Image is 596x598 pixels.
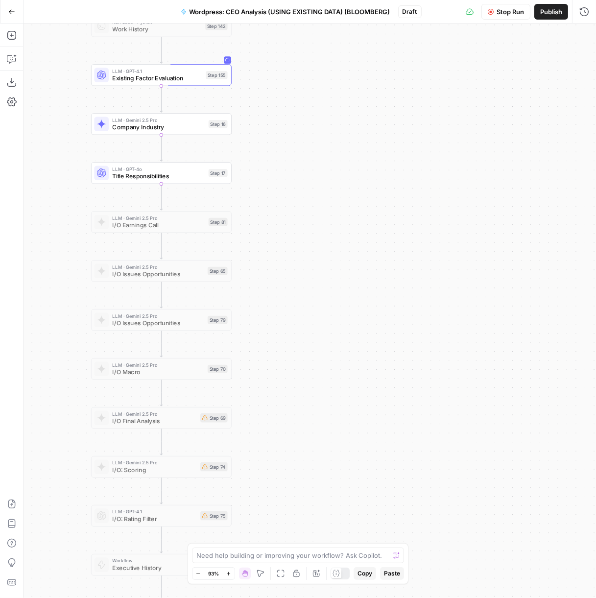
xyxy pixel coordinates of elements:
span: Executive History [112,563,196,573]
span: Stop Run [497,7,524,17]
div: Run Code · PythonWork HistoryStep 142 [91,15,232,37]
div: Step 70 [208,365,228,373]
span: I/O Earnings Call [112,220,205,230]
span: Company Industry [112,122,205,132]
span: I/O: Rating Filter [112,514,196,524]
span: I/O Macro [112,367,204,377]
g: Edge from step_81 to step_65 [160,233,163,259]
span: I/O Issues Opportunities [112,269,204,279]
span: I/O Issues Opportunities [112,318,204,328]
span: LLM · Gemini 2.5 Pro [112,312,204,320]
span: LLM · GPT-4o [112,166,205,173]
div: Step 16 [209,120,228,128]
button: Paste [380,567,404,580]
span: Workflow [112,557,196,564]
span: Draft [403,7,417,16]
div: LLM · Gemini 2.5 ProI/O Earnings CallStep 81 [91,211,232,233]
span: LLM · GPT-4.1 [112,68,202,75]
g: Edge from step_17 to step_81 [160,184,163,210]
g: Edge from step_142 to step_155 [160,37,163,63]
button: Copy [354,567,376,580]
g: Edge from step_69 to step_74 [160,429,163,455]
g: Edge from step_75 to step_57 [160,526,163,553]
g: Edge from step_16 to step_17 [160,135,163,161]
g: Edge from step_70 to step_69 [160,380,163,406]
span: LLM · Gemini 2.5 Pro [112,459,196,466]
span: LLM · Gemini 2.5 Pro [112,117,205,124]
g: Edge from step_65 to step_79 [160,282,163,308]
g: Edge from step_155 to step_16 [160,86,163,112]
div: Step 79 [208,316,228,324]
div: LLM · Gemini 2.5 ProI/O Issues OpportunitiesStep 65 [91,260,232,282]
span: Work History [112,24,201,34]
span: Paste [384,569,400,578]
div: Step 81 [209,218,228,226]
div: LLM · Gemini 2.5 ProI/O Issues OpportunitiesStep 79 [91,309,232,331]
span: I/O: Scoring [112,465,196,475]
div: Step 69 [200,413,228,423]
div: Step 142 [205,22,227,30]
div: WorkflowExecutive HistoryStep 57 [91,554,232,575]
button: Stop Run [481,4,530,20]
span: LLM · Gemini 2.5 Pro [112,263,204,271]
g: Edge from step_74 to step_75 [160,478,163,504]
div: Step 17 [209,169,228,177]
div: Step 74 [200,462,228,472]
div: Step 65 [208,267,228,275]
span: Title Responsibilities [112,171,205,181]
div: Step 75 [200,511,228,521]
div: LLM · Gemini 2.5 ProCompany IndustryStep 16 [91,113,232,135]
div: LLM · GPT-4oTitle ResponsibilitiesStep 17 [91,162,232,184]
button: Wordpress: CEO Analysis (USING EXISTING DATA) (BLOOMBERG) [175,4,396,20]
span: Copy [358,569,372,578]
div: LLM · GPT-4.1I/O: Rating FilterStep 75 [91,505,232,526]
span: I/O Final Analysis [112,416,196,426]
span: Existing Factor Evaluation [112,73,202,83]
g: Edge from step_79 to step_70 [160,331,163,357]
span: LLM · GPT-4.1 [112,508,196,515]
div: LLM · Gemini 2.5 ProI/O Final AnalysisStep 69 [91,407,232,429]
span: 93% [208,570,219,577]
span: Wordpress: CEO Analysis (USING EXISTING DATA) (BLOOMBERG) [190,7,390,17]
div: LLM · GPT-4.1Existing Factor EvaluationStep 155 [91,64,232,86]
span: LLM · Gemini 2.5 Pro [112,361,204,368]
div: LLM · Gemini 2.5 ProI/O: ScoringStep 74 [91,456,232,478]
span: LLM · Gemini 2.5 Pro [112,410,196,417]
span: Publish [540,7,562,17]
div: Step 155 [206,71,227,79]
button: Publish [534,4,568,20]
div: LLM · Gemini 2.5 ProI/O MacroStep 70 [91,358,232,380]
span: LLM · Gemini 2.5 Pro [112,215,205,222]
